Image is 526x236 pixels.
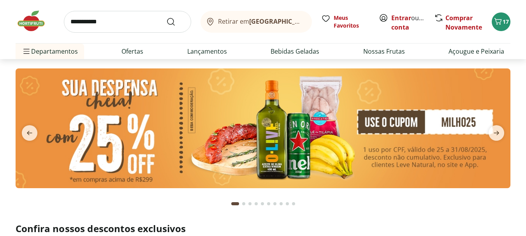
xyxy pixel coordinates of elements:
[492,12,510,31] button: Carrinho
[278,194,284,213] button: Go to page 8 from fs-carousel
[64,11,191,33] input: search
[445,14,482,31] a: Comprar Novamente
[363,47,405,56] a: Nossas Frutas
[391,14,434,31] a: Criar conta
[284,194,290,213] button: Go to page 9 from fs-carousel
[166,17,185,26] button: Submit Search
[290,194,297,213] button: Go to page 10 from fs-carousel
[253,194,259,213] button: Go to page 4 from fs-carousel
[16,125,44,141] button: previous
[449,47,504,56] a: Açougue e Peixaria
[503,18,509,25] span: 17
[22,42,78,61] span: Departamentos
[259,194,266,213] button: Go to page 5 from fs-carousel
[121,47,143,56] a: Ofertas
[266,194,272,213] button: Go to page 6 from fs-carousel
[241,194,247,213] button: Go to page 2 from fs-carousel
[16,222,510,235] h2: Confira nossos descontos exclusivos
[16,68,510,188] img: cupom
[334,14,369,30] span: Meus Favoritos
[16,9,55,33] img: Hortifruti
[22,42,31,61] button: Menu
[230,194,241,213] button: Current page from fs-carousel
[271,47,319,56] a: Bebidas Geladas
[187,47,227,56] a: Lançamentos
[201,11,312,33] button: Retirar em[GEOGRAPHIC_DATA]/[GEOGRAPHIC_DATA]
[272,194,278,213] button: Go to page 7 from fs-carousel
[321,14,369,30] a: Meus Favoritos
[247,194,253,213] button: Go to page 3 from fs-carousel
[249,17,380,26] b: [GEOGRAPHIC_DATA]/[GEOGRAPHIC_DATA]
[218,18,304,25] span: Retirar em
[482,125,510,141] button: next
[391,14,411,22] a: Entrar
[391,13,426,32] span: ou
